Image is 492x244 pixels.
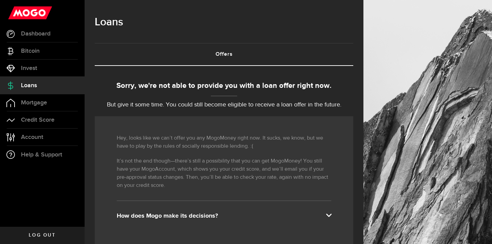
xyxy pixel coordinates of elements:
span: Bitcoin [21,48,40,54]
p: But give it some time. You could still become eligible to receive a loan offer in the future. [95,100,353,109]
p: It’s not the end though—there’s still a possibility that you can get MogoMoney! You still have yo... [117,157,331,190]
span: Loans [21,82,37,89]
iframe: LiveChat chat widget [464,216,492,244]
span: Log out [29,233,55,238]
a: Offers [95,44,353,65]
div: Sorry, we're not able to provide you with a loan offer right now. [95,80,353,92]
span: Invest [21,65,37,71]
div: How does Mogo make its decisions? [117,212,331,220]
h1: Loans [95,14,353,31]
span: Account [21,134,43,140]
span: Credit Score [21,117,54,123]
span: Dashboard [21,31,50,37]
span: Mortgage [21,100,47,106]
span: Help & Support [21,152,62,158]
p: Hey, looks like we can’t offer you any MogoMoney right now. It sucks, we know, but we have to pla... [117,134,331,150]
ul: Tabs Navigation [95,43,353,66]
